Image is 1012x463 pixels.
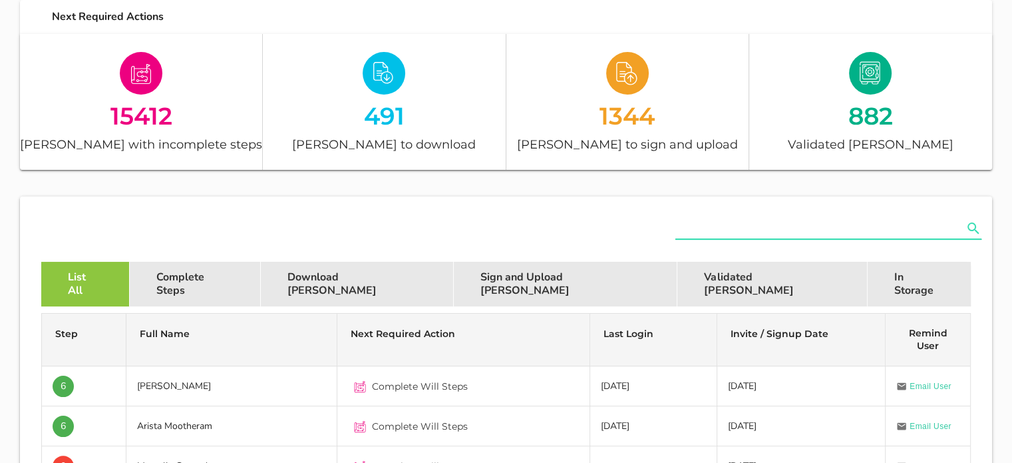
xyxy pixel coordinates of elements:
th: Remind User [886,314,970,366]
div: Validated [PERSON_NAME] [677,262,868,306]
div: [PERSON_NAME] with incomplete steps [20,135,262,154]
span: Next Required Action [351,328,455,340]
span: Last Login [603,328,653,340]
a: Email User [896,420,951,433]
div: Complete Steps [130,262,261,306]
div: Validated [PERSON_NAME] [749,135,992,154]
div: Download [PERSON_NAME] [261,262,454,306]
span: Full Name [140,328,190,340]
span: Complete Will Steps [372,420,468,433]
div: List All [41,262,130,306]
span: Email User [910,420,951,433]
div: Sign and Upload [PERSON_NAME] [454,262,677,306]
td: [PERSON_NAME] [126,366,337,406]
th: Step: Not sorted. Activate to sort ascending. [42,314,126,366]
div: 15412 [20,104,262,127]
div: 491 [263,104,505,127]
td: [DATE] [590,406,717,446]
div: [PERSON_NAME] to download [263,135,505,154]
th: Full Name: Not sorted. Activate to sort ascending. [126,314,337,366]
span: 6 [61,376,66,397]
span: Complete Will Steps [372,380,468,393]
td: [DATE] [590,366,717,406]
span: Invite / Signup Date [731,328,828,340]
span: [DATE] [728,380,757,392]
th: Last Login: Not sorted. Activate to sort ascending. [590,314,717,366]
span: 6 [61,416,66,437]
td: Arista Mootheram [126,406,337,446]
div: In Storage [868,262,971,306]
th: Next Required Action: Not sorted. Activate to sort ascending. [337,314,590,366]
div: 1344 [506,104,749,127]
button: Search name, email, testator ID or ID number appended action [961,220,985,237]
span: Email User [910,380,951,393]
span: Step [55,328,78,340]
div: [PERSON_NAME] to sign and upload [506,135,749,154]
div: 882 [749,104,992,127]
span: [DATE] [728,420,757,432]
th: Invite / Signup Date: Not sorted. Activate to sort ascending. [717,314,886,366]
a: Email User [896,380,951,393]
span: Remind User [909,327,947,352]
